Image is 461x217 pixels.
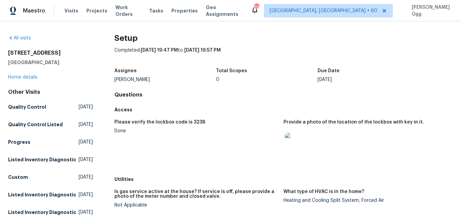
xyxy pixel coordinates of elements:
h5: What type of HVAC is in the home? [283,189,364,194]
h5: Quality Control Listed [8,121,63,128]
div: [PERSON_NAME] [114,77,216,82]
h5: Is gas service active at the house? If service is off, please provide a photo of the meter number... [114,189,278,199]
a: All visits [8,36,31,40]
h5: [GEOGRAPHIC_DATA] [8,59,93,66]
h5: Access [114,106,453,113]
h5: Custom [8,174,28,181]
span: Geo Assignments [206,4,243,18]
span: [DATE] [79,191,93,198]
span: Work Orders [115,4,141,18]
a: Custom[DATE] [8,171,93,183]
span: Properties [171,7,198,14]
span: [DATE] [79,209,93,216]
div: Heating and Cooling Split System, Forced Air [283,198,448,203]
span: Tasks [149,8,163,13]
h5: Listed Inventory Diagnostic [8,191,76,198]
div: Not Applicable [114,203,278,208]
span: [DATE] [79,104,93,110]
h2: Setup [114,35,453,42]
span: [DATE] 19:57 PM [184,48,221,53]
h5: Listed Inventory Diagnostic [8,209,76,216]
span: [GEOGRAPHIC_DATA], [GEOGRAPHIC_DATA] + 60 [270,7,377,14]
a: Listed Inventory Diagnostic[DATE] [8,154,93,166]
h5: Assignee [114,69,137,73]
h5: Listed Inventory Diagnostic [8,156,76,163]
div: 0 [216,77,318,82]
h5: Utilities [114,176,453,183]
div: Completed: to [114,47,453,64]
span: Maestro [23,7,45,14]
h5: Total Scopes [216,69,247,73]
h5: Provide a photo of the location of the lockbox with key in it. [283,120,424,125]
a: Listed Inventory Diagnostic[DATE] [8,189,93,201]
h2: [STREET_ADDRESS] [8,50,93,56]
div: 639 [254,4,259,11]
a: Quality Control[DATE] [8,101,93,113]
span: [PERSON_NAME] Ggg [409,4,451,18]
a: Progress[DATE] [8,136,93,148]
h4: Questions [114,91,453,98]
a: Quality Control Listed[DATE] [8,118,93,131]
div: Done [114,129,278,133]
div: Other Visits [8,89,93,96]
h5: Due Date [318,69,340,73]
span: [DATE] [79,121,93,128]
span: Visits [64,7,78,14]
span: [DATE] [79,139,93,145]
h5: Progress [8,139,30,145]
div: [DATE] [318,77,419,82]
span: [DATE] [79,156,93,163]
span: [DATE] 19:47 PM [141,48,178,53]
span: Projects [86,7,107,14]
span: [DATE] [79,174,93,181]
a: Home details [8,75,37,80]
h5: Quality Control [8,104,46,110]
h5: Please verify the lockbox code is 3238 [114,120,205,125]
